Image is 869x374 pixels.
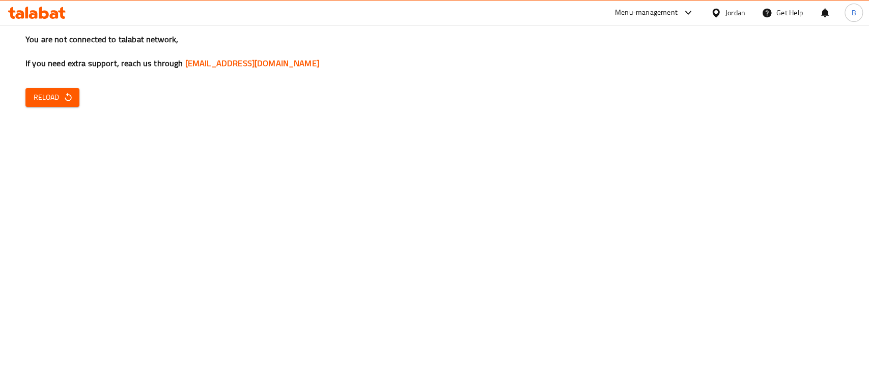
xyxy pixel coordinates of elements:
[34,91,71,104] span: Reload
[185,55,319,71] a: [EMAIL_ADDRESS][DOMAIN_NAME]
[615,7,678,19] div: Menu-management
[25,88,79,107] button: Reload
[725,7,745,18] div: Jordan
[25,34,844,69] h3: You are not connected to talabat network, If you need extra support, reach us through
[851,7,856,18] span: B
